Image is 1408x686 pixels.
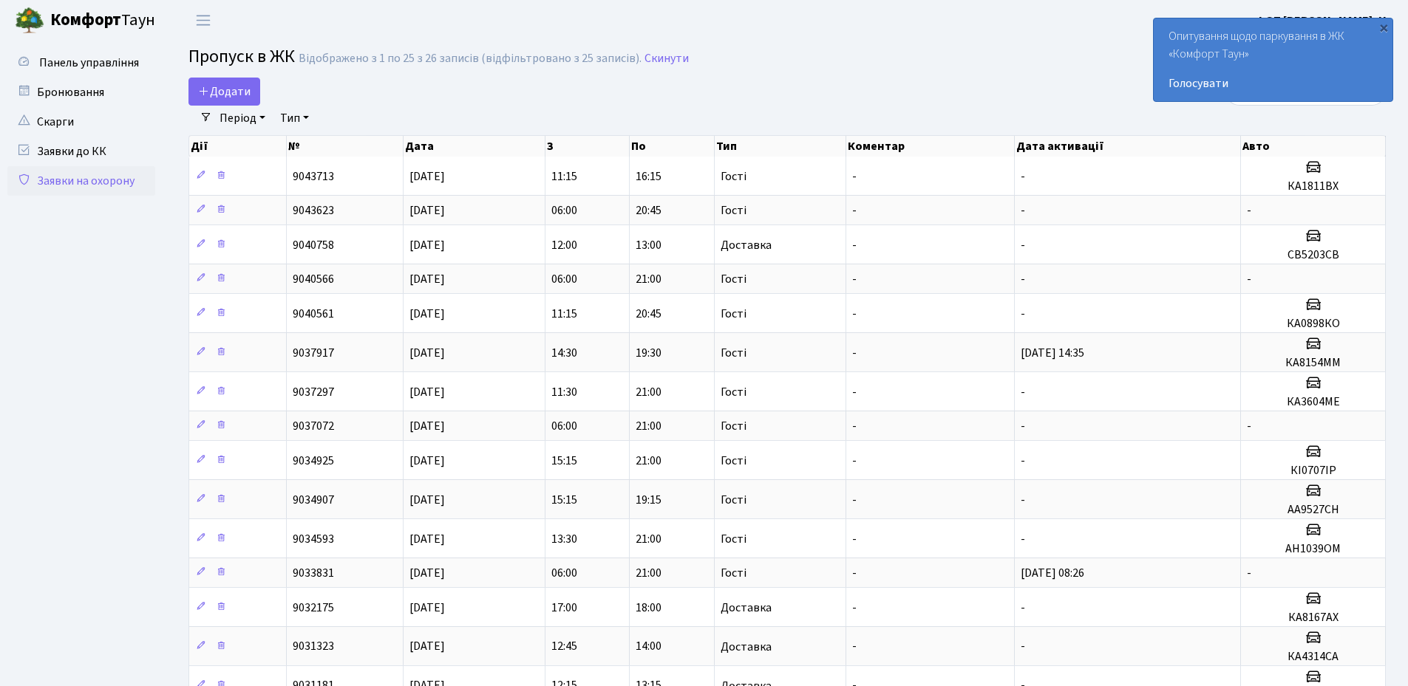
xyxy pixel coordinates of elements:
h5: КІ0707ІР [1247,464,1379,478]
span: - [1021,237,1025,253]
span: [DATE] 14:35 [1021,345,1084,361]
span: - [1021,600,1025,616]
span: [DATE] [409,237,445,253]
div: × [1376,20,1391,35]
span: 15:15 [551,453,577,469]
span: 9033831 [293,565,334,581]
span: 20:45 [636,202,662,219]
span: - [1021,418,1025,434]
a: Скарги [7,107,155,137]
span: Доставка [721,641,772,653]
h5: КА8154ММ [1247,356,1379,370]
span: Таун [50,8,155,33]
span: Гості [721,494,746,506]
b: Комфорт [50,8,121,32]
span: 14:00 [636,639,662,655]
span: 21:00 [636,384,662,400]
span: - [852,271,857,287]
img: logo.png [15,6,44,35]
span: [DATE] [409,418,445,434]
span: 9040758 [293,237,334,253]
span: [DATE] [409,639,445,655]
span: 15:15 [551,492,577,508]
th: По [630,136,714,157]
span: 18:00 [636,600,662,616]
span: - [1247,565,1251,581]
span: [DATE] [409,345,445,361]
a: Додати [188,78,260,106]
span: [DATE] [409,384,445,400]
span: - [852,384,857,400]
th: Дата [404,136,545,157]
h5: КА3604МЕ [1247,395,1379,409]
span: [DATE] 08:26 [1021,565,1084,581]
span: Панель управління [39,55,139,71]
span: 13:30 [551,531,577,547]
div: Опитування щодо паркування в ЖК «Комфорт Таун» [1154,18,1392,101]
span: - [1021,271,1025,287]
a: Голосувати [1169,75,1378,92]
span: - [1021,453,1025,469]
span: 9043713 [293,168,334,185]
th: Коментар [846,136,1015,157]
span: 9031323 [293,639,334,655]
span: 21:00 [636,531,662,547]
h5: КА4314СА [1247,650,1379,664]
span: [DATE] [409,168,445,185]
span: - [1021,384,1025,400]
span: 9034593 [293,531,334,547]
span: Гості [721,347,746,359]
span: Доставка [721,239,772,251]
h5: КА1811ВХ [1247,179,1379,193]
div: Відображено з 1 по 25 з 26 записів (відфільтровано з 25 записів). [299,52,642,66]
h5: СВ5203СВ [1247,248,1379,262]
span: - [852,531,857,547]
span: - [1247,202,1251,219]
span: Гості [721,386,746,398]
span: Пропуск в ЖК [188,44,295,69]
th: Авто [1241,136,1386,157]
span: 9040561 [293,306,334,322]
a: Період [214,106,271,131]
span: [DATE] [409,565,445,581]
h5: КА0898КО [1247,317,1379,331]
span: [DATE] [409,202,445,219]
th: Тип [715,136,846,157]
a: Панель управління [7,48,155,78]
span: - [852,453,857,469]
span: 21:00 [636,565,662,581]
span: - [852,492,857,508]
span: 20:45 [636,306,662,322]
span: - [1247,271,1251,287]
span: 19:15 [636,492,662,508]
span: 21:00 [636,453,662,469]
span: [DATE] [409,306,445,322]
span: Гості [721,273,746,285]
th: Дата активації [1015,136,1242,157]
span: - [852,168,857,185]
h5: АН1039ОМ [1247,542,1379,556]
span: 06:00 [551,202,577,219]
span: 16:15 [636,168,662,185]
span: 9034925 [293,453,334,469]
span: 21:00 [636,271,662,287]
span: Гості [721,455,746,467]
a: ФОП [PERSON_NAME]. Н. [1256,12,1390,30]
span: 11:15 [551,168,577,185]
span: [DATE] [409,492,445,508]
span: - [852,202,857,219]
span: Гості [721,308,746,320]
span: 9040566 [293,271,334,287]
span: - [852,600,857,616]
span: Гості [721,171,746,182]
span: 9037917 [293,345,334,361]
a: Заявки на охорону [7,166,155,196]
span: [DATE] [409,271,445,287]
span: [DATE] [409,531,445,547]
span: Доставка [721,602,772,614]
a: Бронювання [7,78,155,107]
th: З [545,136,630,157]
span: - [852,418,857,434]
span: - [1021,202,1025,219]
span: [DATE] [409,453,445,469]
